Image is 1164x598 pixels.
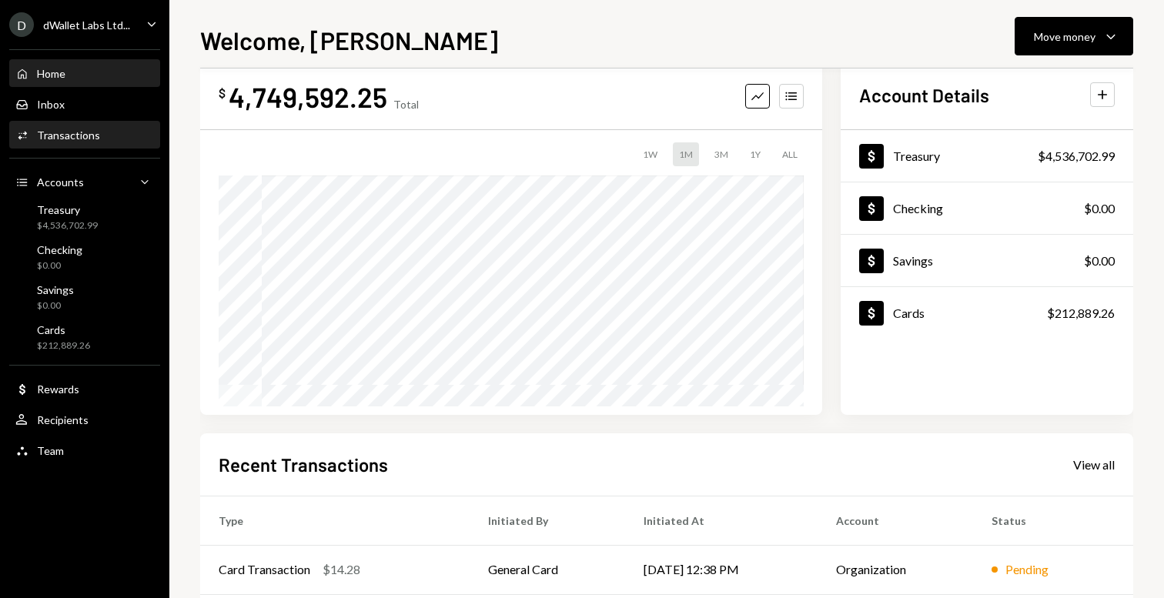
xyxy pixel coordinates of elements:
[841,182,1133,234] a: Checking$0.00
[973,496,1133,545] th: Status
[818,496,973,545] th: Account
[625,545,818,594] td: [DATE] 12:38 PM
[37,175,84,189] div: Accounts
[37,413,89,426] div: Recipients
[841,235,1133,286] a: Savings$0.00
[893,306,925,320] div: Cards
[200,25,498,55] h1: Welcome, [PERSON_NAME]
[219,560,310,579] div: Card Transaction
[1005,560,1049,579] div: Pending
[9,319,160,356] a: Cards$212,889.26
[37,67,65,80] div: Home
[1073,456,1115,473] a: View all
[9,279,160,316] a: Savings$0.00
[323,560,360,579] div: $14.28
[37,323,90,336] div: Cards
[470,545,625,594] td: General Card
[708,142,734,166] div: 3M
[9,90,160,118] a: Inbox
[37,283,74,296] div: Savings
[1015,17,1133,55] button: Move money
[470,496,625,545] th: Initiated By
[637,142,664,166] div: 1W
[1047,304,1115,322] div: $212,889.26
[9,406,160,433] a: Recipients
[9,59,160,87] a: Home
[9,12,34,37] div: D
[1073,457,1115,473] div: View all
[37,203,98,216] div: Treasury
[1084,252,1115,270] div: $0.00
[776,142,804,166] div: ALL
[219,85,226,101] div: $
[744,142,767,166] div: 1Y
[818,545,973,594] td: Organization
[37,219,98,232] div: $4,536,702.99
[219,452,388,477] h2: Recent Transactions
[673,142,699,166] div: 1M
[9,168,160,195] a: Accounts
[893,149,940,163] div: Treasury
[37,444,64,457] div: Team
[841,287,1133,339] a: Cards$212,889.26
[893,201,943,215] div: Checking
[229,79,387,114] div: 4,749,592.25
[9,436,160,464] a: Team
[37,383,79,396] div: Rewards
[43,18,130,32] div: dWallet Labs Ltd...
[1084,199,1115,218] div: $0.00
[37,339,90,352] div: $212,889.26
[1034,28,1095,45] div: Move money
[37,129,100,142] div: Transactions
[9,199,160,236] a: Treasury$4,536,702.99
[859,82,989,108] h2: Account Details
[200,496,470,545] th: Type
[9,121,160,149] a: Transactions
[393,98,419,111] div: Total
[9,375,160,403] a: Rewards
[1038,147,1115,165] div: $4,536,702.99
[625,496,818,545] th: Initiated At
[9,239,160,276] a: Checking$0.00
[37,299,74,312] div: $0.00
[37,243,82,256] div: Checking
[37,98,65,111] div: Inbox
[893,253,933,268] div: Savings
[37,259,82,272] div: $0.00
[841,130,1133,182] a: Treasury$4,536,702.99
